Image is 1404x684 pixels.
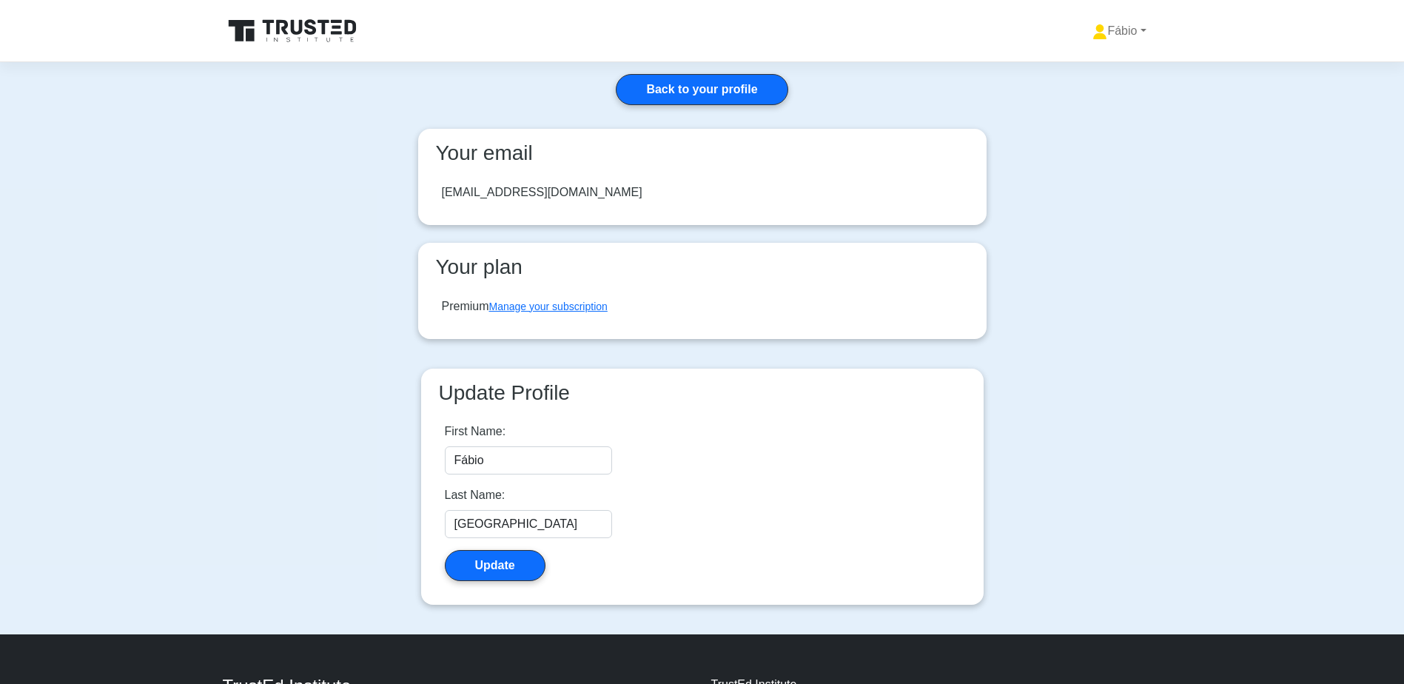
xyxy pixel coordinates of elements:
[616,74,787,105] a: Back to your profile
[1057,16,1181,46] a: Fábio
[433,380,972,406] h3: Update Profile
[445,486,505,504] label: Last Name:
[445,550,545,581] button: Update
[442,184,642,201] div: [EMAIL_ADDRESS][DOMAIN_NAME]
[489,301,608,312] a: Manage your subscription
[430,141,975,166] h3: Your email
[445,423,506,440] label: First Name:
[430,255,975,280] h3: Your plan
[442,298,608,315] div: Premium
